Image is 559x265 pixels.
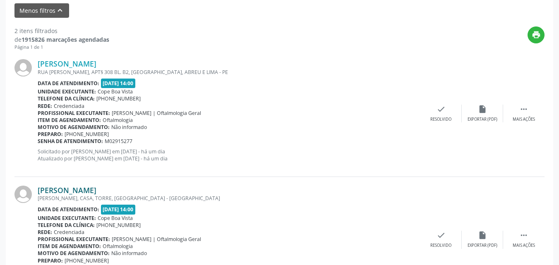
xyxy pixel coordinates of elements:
[513,243,535,248] div: Mais ações
[38,229,52,236] b: Rede:
[98,215,133,222] span: Cope Boa Vista
[103,117,133,124] span: Oftalmologia
[38,80,99,87] b: Data de atendimento:
[101,205,136,214] span: [DATE] 14:00
[532,30,541,39] i: print
[38,206,99,213] b: Data de atendimento:
[513,117,535,122] div: Mais ações
[101,79,136,88] span: [DATE] 14:00
[14,44,109,51] div: Página 1 de 1
[38,95,95,102] b: Telefone da clínica:
[478,105,487,114] i: insert_drive_file
[96,95,141,102] span: [PHONE_NUMBER]
[437,105,446,114] i: check
[38,236,110,243] b: Profissional executante:
[65,131,109,138] span: [PHONE_NUMBER]
[96,222,141,229] span: [PHONE_NUMBER]
[38,131,63,138] b: Preparo:
[14,186,32,203] img: img
[38,257,63,264] b: Preparo:
[38,110,110,117] b: Profissional executante:
[98,88,133,95] span: Cope Boa Vista
[14,59,32,76] img: img
[54,103,84,110] span: Credenciada
[468,243,497,248] div: Exportar (PDF)
[38,124,110,131] b: Motivo de agendamento:
[103,243,133,250] span: Oftalmologia
[430,243,451,248] div: Resolvido
[38,103,52,110] b: Rede:
[38,148,420,162] p: Solicitado por [PERSON_NAME] em [DATE] - há um dia Atualizado por [PERSON_NAME] em [DATE] - há um...
[65,257,109,264] span: [PHONE_NUMBER]
[468,117,497,122] div: Exportar (PDF)
[38,69,420,76] div: RUA [PERSON_NAME], APT§ 308 BL. B2, [GEOGRAPHIC_DATA], ABREU E LIMA - PE
[430,117,451,122] div: Resolvido
[437,231,446,240] i: check
[14,35,109,44] div: de
[38,250,110,257] b: Motivo de agendamento:
[112,236,201,243] span: [PERSON_NAME] | Oftalmologia Geral
[478,231,487,240] i: insert_drive_file
[14,3,69,18] button: Menos filtroskeyboard_arrow_up
[111,124,147,131] span: Não informado
[528,26,545,43] button: print
[54,229,84,236] span: Credenciada
[55,6,65,15] i: keyboard_arrow_up
[112,110,201,117] span: [PERSON_NAME] | Oftalmologia Geral
[38,117,101,124] b: Item de agendamento:
[38,138,103,145] b: Senha de atendimento:
[519,105,528,114] i: 
[38,186,96,195] a: [PERSON_NAME]
[38,215,96,222] b: Unidade executante:
[22,36,109,43] strong: 1915826 marcações agendadas
[38,195,420,202] div: [PERSON_NAME], CASA, TORRE, [GEOGRAPHIC_DATA] - [GEOGRAPHIC_DATA]
[519,231,528,240] i: 
[38,243,101,250] b: Item de agendamento:
[38,222,95,229] b: Telefone da clínica:
[105,138,132,145] span: M02915277
[38,88,96,95] b: Unidade executante:
[14,26,109,35] div: 2 itens filtrados
[38,59,96,68] a: [PERSON_NAME]
[111,250,147,257] span: Não informado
